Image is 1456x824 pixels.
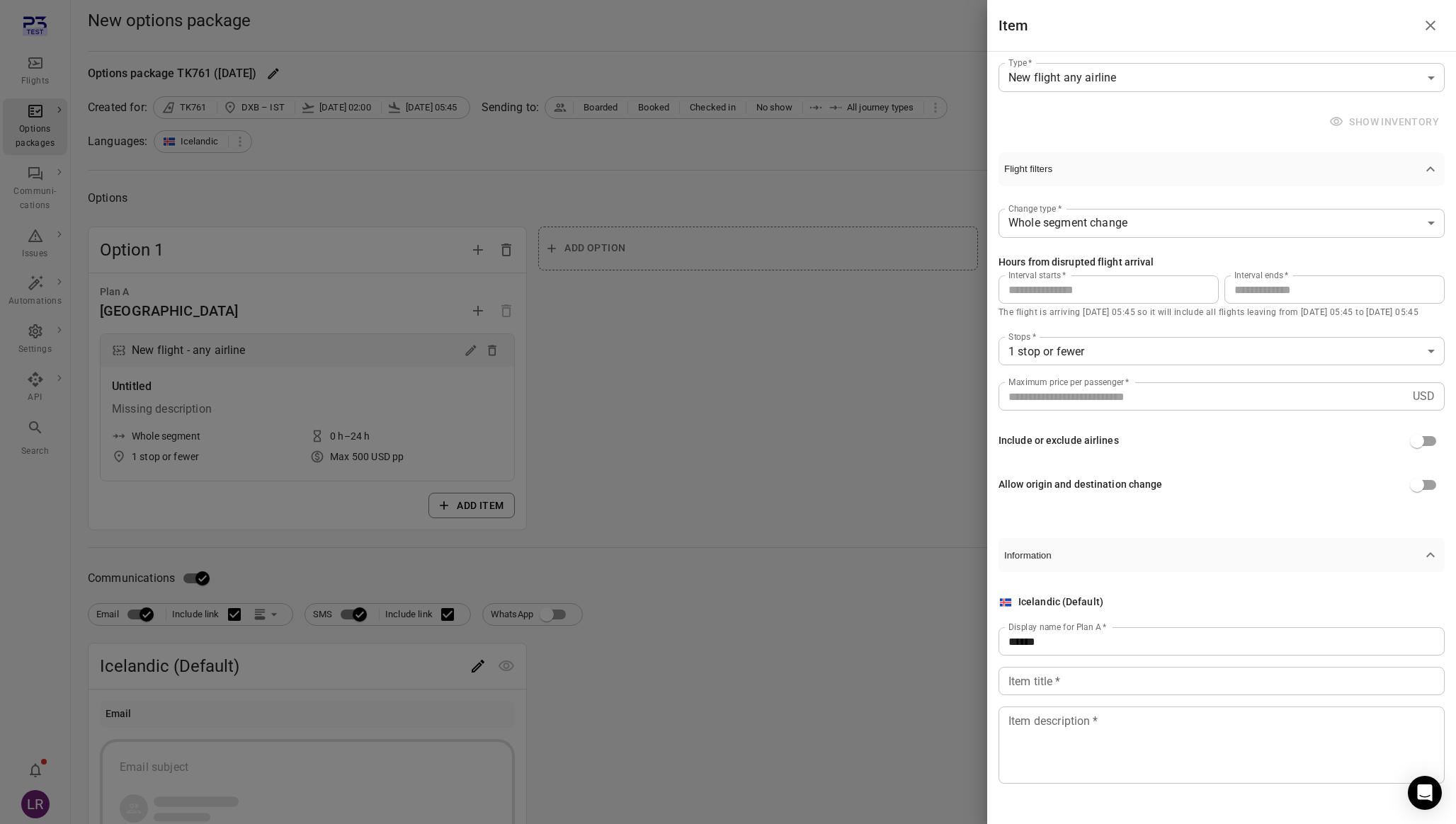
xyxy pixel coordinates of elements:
[1018,595,1103,610] div: Icelandic (Default)
[999,538,1445,572] button: Information
[999,477,1163,493] div: Allow origin and destination change
[1234,269,1289,281] label: Interval ends
[1008,57,1033,69] label: Type
[999,337,1445,365] div: 1 stop or fewer
[1326,109,1445,135] span: Inventory unavailable when creating options package from a flight
[1008,376,1130,388] label: Maximum price per passenger
[1008,69,1422,86] div: New flight any airline
[999,255,1154,270] div: Hours from disrupted flight arrival
[1008,214,1422,231] div: Whole segment change
[999,152,1445,186] button: Flight filters
[999,306,1445,320] p: The flight is arriving [DATE] 05:45 so it will include all flights leaving from [DATE] 05:45 to [...
[999,14,1028,37] h1: Item
[1008,331,1036,343] label: Stops
[1008,202,1062,214] label: Change type
[999,572,1445,806] div: Flight filters
[999,433,1119,449] div: Include or exclude airlines
[1413,388,1435,405] p: USD
[1004,550,1422,561] span: Information
[999,186,1445,522] div: Flight filters
[1008,269,1066,281] label: Interval starts
[1408,776,1442,810] div: Open Intercom Messenger
[1416,11,1445,40] button: Close drawer
[1004,164,1422,174] span: Flight filters
[1008,621,1107,633] label: Display name for Plan A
